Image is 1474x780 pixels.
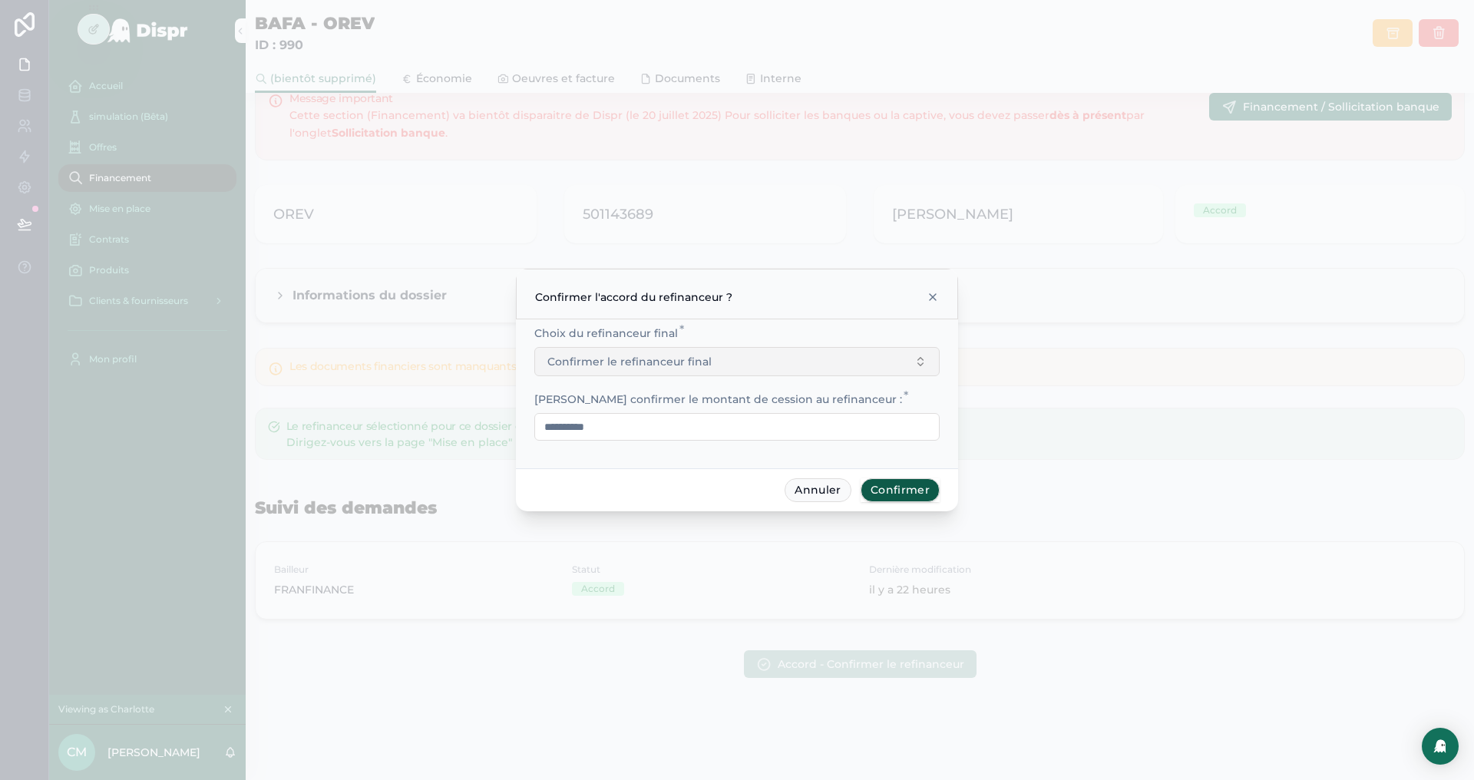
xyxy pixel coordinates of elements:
[861,478,940,503] button: Confirmer
[535,288,732,306] h3: Confirmer l'accord du refinanceur ?
[534,326,678,340] span: Choix du refinanceur final
[534,347,940,376] button: Select Button
[547,354,712,369] span: Confirmer le refinanceur final
[785,478,851,503] button: Annuler
[1422,728,1459,765] div: Open Intercom Messenger
[534,392,902,406] span: [PERSON_NAME] confirmer le montant de cession au refinanceur :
